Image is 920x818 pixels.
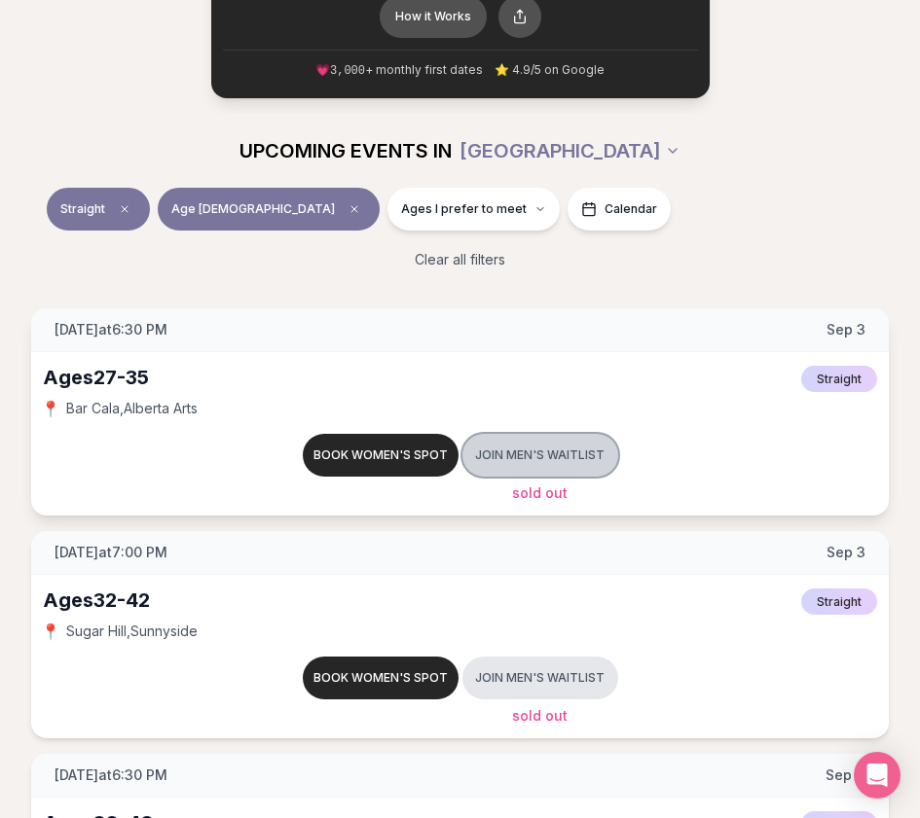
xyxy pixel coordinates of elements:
span: 📍 [43,623,58,639]
span: Clear age [343,197,366,221]
button: Join men's waitlist [462,657,618,699]
button: [GEOGRAPHIC_DATA] [460,129,681,172]
span: 📍 [43,401,58,416]
span: [DATE] at 6:30 PM [55,765,167,785]
span: Sold Out [512,707,568,724]
span: Sep 3 [827,320,865,339]
button: Ages I prefer to meet [387,188,560,231]
span: Sep 4 [826,765,865,785]
button: Book women's spot [303,434,459,477]
span: Clear event type filter [113,197,136,221]
button: Book women's spot [303,657,459,699]
span: [DATE] at 7:00 PM [55,543,167,562]
span: 3,000 [330,64,365,78]
button: Calendar [568,188,671,231]
span: ⭐ 4.9/5 on Google [495,62,605,78]
div: Ages 27-35 [43,364,149,391]
span: Straight [801,588,877,615]
span: 💗 + monthly first dates [315,62,483,79]
div: Ages 32-42 [43,587,150,614]
span: Calendar [605,201,657,217]
div: Open Intercom Messenger [854,752,901,799]
button: StraightClear event type filter [47,188,150,231]
span: Sugar Hill , Sunnyside [66,622,198,641]
span: Ages I prefer to meet [401,201,527,217]
button: Clear all filters [403,238,517,281]
span: Sold Out [512,484,568,501]
span: Straight [801,366,877,392]
span: Sep 3 [827,543,865,562]
span: Bar Cala , Alberta Arts [66,399,198,418]
button: Join men's waitlist [462,434,618,477]
span: UPCOMING EVENTS IN [239,137,452,164]
span: Straight [60,201,105,217]
span: Age [DEMOGRAPHIC_DATA] [171,201,335,217]
button: Age [DEMOGRAPHIC_DATA]Clear age [158,188,380,231]
span: [DATE] at 6:30 PM [55,320,167,339]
